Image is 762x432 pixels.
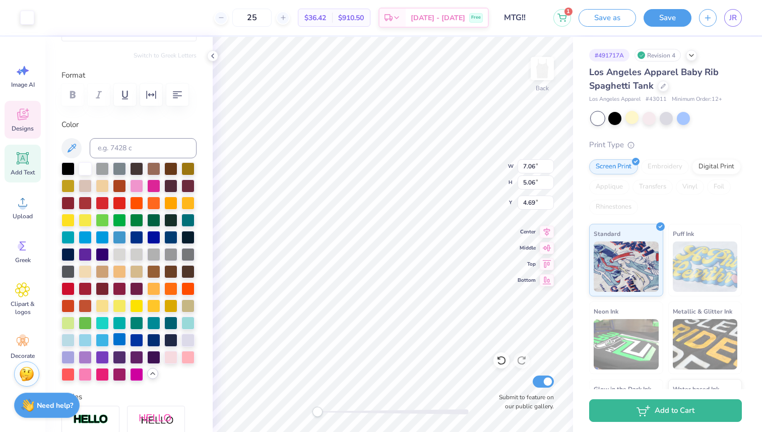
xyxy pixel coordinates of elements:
[729,12,737,24] span: JR
[692,159,741,174] div: Digital Print
[634,49,681,61] div: Revision 4
[73,414,108,425] img: Stroke
[641,159,689,174] div: Embroidery
[11,352,35,360] span: Decorate
[673,384,719,394] span: Water based Ink
[589,399,742,422] button: Add to Cart
[134,51,197,59] button: Switch to Greek Letters
[338,13,364,23] span: $910.50
[707,179,731,195] div: Foil
[589,49,629,61] div: # 491717A
[518,228,536,236] span: Center
[11,81,35,89] span: Image AI
[496,8,546,28] input: Untitled Design
[676,179,704,195] div: Vinyl
[589,95,641,104] span: Los Angeles Apparel
[312,407,323,417] div: Accessibility label
[12,125,34,133] span: Designs
[139,413,174,426] img: Shadow
[411,13,465,23] span: [DATE] - [DATE]
[15,256,31,264] span: Greek
[589,200,638,215] div: Rhinestones
[553,9,571,27] button: 1
[536,84,549,93] div: Back
[11,168,35,176] span: Add Text
[61,391,82,403] label: Styles
[518,244,536,252] span: Middle
[589,179,629,195] div: Applique
[589,159,638,174] div: Screen Print
[579,9,636,27] button: Save as
[564,8,573,16] span: 1
[61,70,197,81] label: Format
[532,58,552,79] img: Back
[644,9,691,27] button: Save
[6,300,39,316] span: Clipart & logos
[594,319,659,369] img: Neon Ink
[673,241,738,292] img: Puff Ink
[594,228,620,239] span: Standard
[594,306,618,317] span: Neon Ink
[304,13,326,23] span: $36.42
[724,9,742,27] a: JR
[471,14,481,21] span: Free
[673,228,694,239] span: Puff Ink
[594,384,651,394] span: Glow in the Dark Ink
[61,119,197,131] label: Color
[518,276,536,284] span: Bottom
[594,241,659,292] img: Standard
[37,401,73,410] strong: Need help?
[13,212,33,220] span: Upload
[646,95,667,104] span: # 43011
[493,393,554,411] label: Submit to feature on our public gallery.
[672,95,722,104] span: Minimum Order: 12 +
[90,138,197,158] input: e.g. 7428 c
[518,260,536,268] span: Top
[673,306,732,317] span: Metallic & Glitter Ink
[673,319,738,369] img: Metallic & Glitter Ink
[232,9,272,27] input: – –
[589,139,742,151] div: Print Type
[632,179,673,195] div: Transfers
[589,66,719,92] span: Los Angeles Apparel Baby Rib Spaghetti Tank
